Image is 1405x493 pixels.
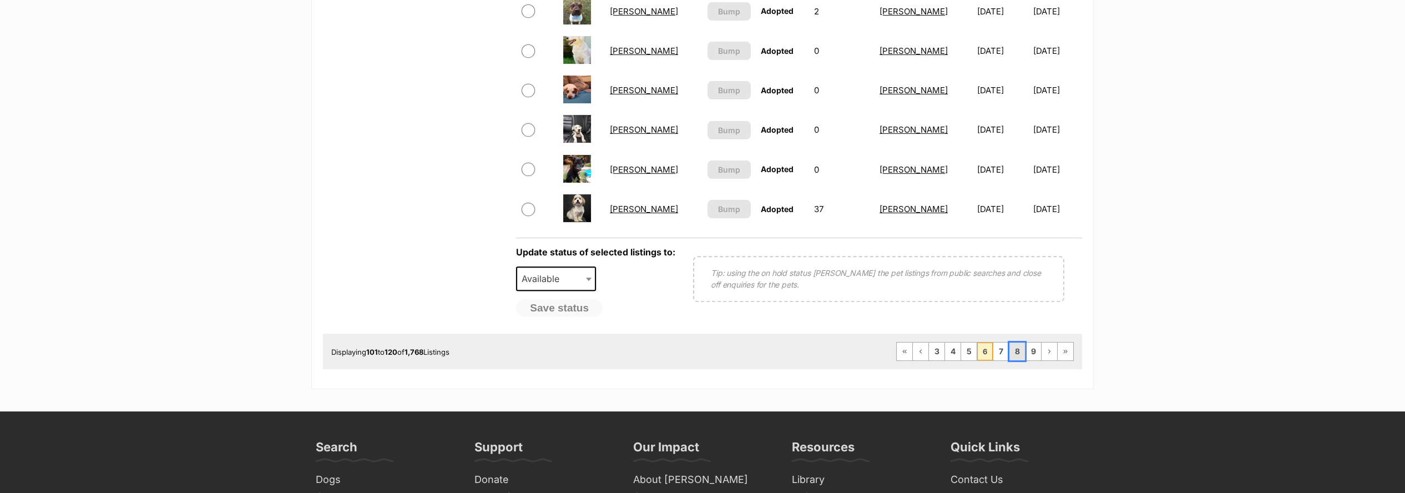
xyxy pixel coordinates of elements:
[810,32,874,70] td: 0
[880,204,948,214] a: [PERSON_NAME]
[972,32,1032,70] td: [DATE]
[610,204,678,214] a: [PERSON_NAME]
[1033,150,1081,189] td: [DATE]
[718,45,740,57] span: Bump
[972,71,1032,109] td: [DATE]
[718,124,740,136] span: Bump
[1033,71,1081,109] td: [DATE]
[761,204,794,214] span: Adopted
[718,164,740,175] span: Bump
[718,203,740,215] span: Bump
[810,71,874,109] td: 0
[1042,343,1057,360] a: Next page
[761,85,794,95] span: Adopted
[761,46,794,56] span: Adopted
[761,125,794,134] span: Adopted
[610,164,678,175] a: [PERSON_NAME]
[629,471,776,489] a: About [PERSON_NAME]
[761,164,794,174] span: Adopted
[516,247,675,258] label: Update status of selected listings to:
[880,124,948,135] a: [PERSON_NAME]
[516,299,603,317] button: Save status
[896,342,1074,361] nav: Pagination
[610,124,678,135] a: [PERSON_NAME]
[563,76,591,103] img: Bailey
[707,81,751,99] button: Bump
[961,343,977,360] a: Page 5
[972,150,1032,189] td: [DATE]
[718,6,740,17] span: Bump
[311,471,459,489] a: Dogs
[711,267,1047,290] p: Tip: using the on hold status [PERSON_NAME] the pet listings from public searches and close off e...
[810,190,874,228] td: 37
[810,150,874,189] td: 0
[707,160,751,179] button: Bump
[610,46,678,56] a: [PERSON_NAME]
[880,46,948,56] a: [PERSON_NAME]
[707,200,751,218] button: Bump
[316,439,357,461] h3: Search
[516,266,596,291] span: Available
[470,471,618,489] a: Donate
[707,2,751,21] button: Bump
[1009,343,1025,360] a: Page 8
[993,343,1009,360] a: Page 7
[945,343,961,360] a: Page 4
[972,110,1032,149] td: [DATE]
[951,439,1020,461] h3: Quick Links
[880,6,948,17] a: [PERSON_NAME]
[761,6,794,16] span: Adopted
[366,348,378,356] strong: 101
[929,343,944,360] a: Page 3
[897,343,912,360] a: First page
[880,85,948,95] a: [PERSON_NAME]
[972,190,1032,228] td: [DATE]
[633,439,699,461] h3: Our Impact
[331,348,449,356] span: Displaying to of Listings
[1033,32,1081,70] td: [DATE]
[880,164,948,175] a: [PERSON_NAME]
[474,439,523,461] h3: Support
[610,85,678,95] a: [PERSON_NAME]
[563,194,591,222] img: Bailey
[977,343,993,360] span: Page 6
[810,110,874,149] td: 0
[946,471,1094,489] a: Contact Us
[385,348,397,356] strong: 120
[563,115,591,143] img: Bailey
[563,155,591,183] img: Bailey
[707,121,751,139] button: Bump
[563,36,591,64] img: Bailey
[787,471,935,489] a: Library
[913,343,928,360] a: Previous page
[1033,190,1081,228] td: [DATE]
[610,6,678,17] a: [PERSON_NAME]
[405,348,423,356] strong: 1,768
[707,42,751,60] button: Bump
[1058,343,1073,360] a: Last page
[792,439,855,461] h3: Resources
[517,271,570,286] span: Available
[718,84,740,96] span: Bump
[1033,110,1081,149] td: [DATE]
[1025,343,1041,360] a: Page 9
